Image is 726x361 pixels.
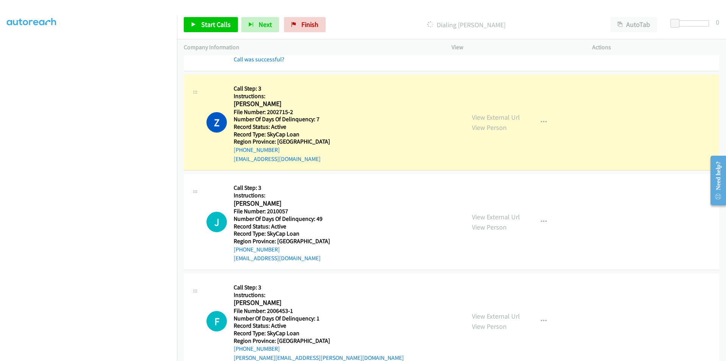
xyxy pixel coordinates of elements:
h5: Instructions: [234,291,404,299]
h5: Number Of Days Of Delinquency: 7 [234,116,330,123]
h5: Record Type: SkyCap Loan [234,230,330,238]
h2: [PERSON_NAME] [234,199,330,208]
p: Dialing [PERSON_NAME] [336,20,597,30]
a: Finish [284,17,326,32]
h5: Record Type: SkyCap Loan [234,131,330,138]
span: Finish [301,20,318,29]
div: 0 [716,17,719,27]
a: [PHONE_NUMBER] [234,345,280,352]
h5: File Number: 2010057 [234,208,330,215]
h5: Call Step: 3 [234,284,404,291]
button: Next [241,17,279,32]
a: [EMAIL_ADDRESS][DOMAIN_NAME] [234,255,321,262]
h5: Region Province: [GEOGRAPHIC_DATA] [234,337,404,345]
a: View Person [472,123,507,132]
h1: Z [206,112,227,133]
h2: [PERSON_NAME] [234,100,330,108]
h5: Region Province: [GEOGRAPHIC_DATA] [234,238,330,245]
span: Next [259,20,272,29]
h5: Record Type: SkyCap Loan [234,330,404,337]
h1: J [206,212,227,232]
a: View Person [472,223,507,231]
a: View External Url [472,213,520,221]
a: Start Calls [184,17,238,32]
a: Call was successful? [234,56,284,63]
h5: Number Of Days Of Delinquency: 1 [234,315,404,322]
div: Delay between calls (in seconds) [674,20,709,27]
p: Company Information [184,43,438,52]
h2: [PERSON_NAME] [234,298,404,307]
div: The call is yet to be attempted [206,311,227,331]
h5: Record Status: Active [234,223,330,230]
h5: Call Step: 3 [234,184,330,192]
h5: Instructions: [234,92,330,100]
p: View [451,43,579,52]
h5: Instructions: [234,192,330,199]
a: [PHONE_NUMBER] [234,146,280,153]
a: View Person [472,322,507,331]
h5: File Number: 2006453-1 [234,307,404,315]
a: View External Url [472,113,520,122]
span: Start Calls [201,20,231,29]
a: [PHONE_NUMBER] [234,246,280,253]
div: The call is yet to be attempted [206,212,227,232]
h5: Call Step: 3 [234,85,330,92]
h5: File Number: 2002715-2 [234,108,330,116]
p: Actions [592,43,719,52]
button: AutoTab [610,17,657,32]
h5: Region Province: [GEOGRAPHIC_DATA] [234,138,330,145]
h1: F [206,311,227,331]
h5: Number Of Days Of Delinquency: 49 [234,215,330,223]
h5: Record Status: Active [234,123,330,131]
iframe: Resource Center [704,150,726,211]
h5: Record Status: Active [234,322,404,330]
a: [EMAIL_ADDRESS][DOMAIN_NAME] [234,155,321,163]
a: View External Url [472,312,520,320]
